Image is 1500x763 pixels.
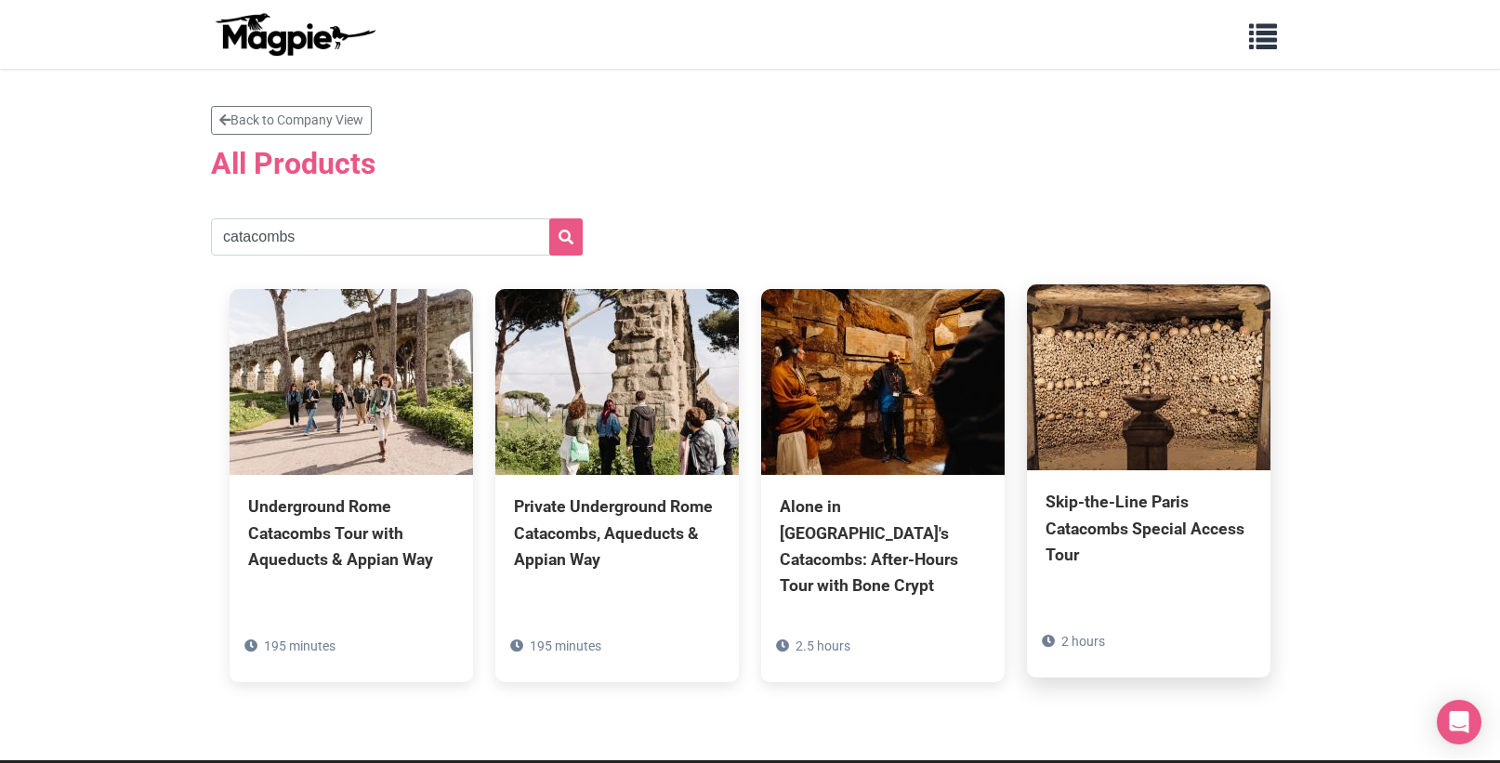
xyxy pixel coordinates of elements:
[211,12,378,57] img: logo-ab69f6fb50320c5b225c76a69d11143b.png
[230,289,473,475] img: Underground Rome Catacombs Tour with Aqueducts & Appian Way
[761,289,1005,682] a: Alone in [GEOGRAPHIC_DATA]'s Catacombs: After-Hours Tour with Bone Crypt 2.5 hours
[495,289,739,475] img: Private Underground Rome Catacombs, Aqueducts & Appian Way
[1061,634,1105,649] span: 2 hours
[1046,489,1252,567] div: Skip-the-Line Paris Catacombs Special Access Tour
[248,493,454,572] div: Underground Rome Catacombs Tour with Aqueducts & Appian Way
[230,289,473,655] a: Underground Rome Catacombs Tour with Aqueducts & Appian Way 195 minutes
[780,493,986,599] div: Alone in [GEOGRAPHIC_DATA]'s Catacombs: After-Hours Tour with Bone Crypt
[761,289,1005,475] img: Alone in Rome's Catacombs: After-Hours Tour with Bone Crypt
[796,638,850,653] span: 2.5 hours
[495,289,739,655] a: Private Underground Rome Catacombs, Aqueducts & Appian Way 195 minutes
[1027,284,1270,470] img: Skip-the-Line Paris Catacombs Special Access Tour
[264,638,336,653] span: 195 minutes
[211,218,583,256] input: Search products...
[211,146,1289,181] h2: All Products
[530,638,601,653] span: 195 minutes
[1027,284,1270,651] a: Skip-the-Line Paris Catacombs Special Access Tour 2 hours
[1437,700,1481,744] div: Open Intercom Messenger
[514,493,720,572] div: Private Underground Rome Catacombs, Aqueducts & Appian Way
[211,106,372,135] a: Back to Company View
